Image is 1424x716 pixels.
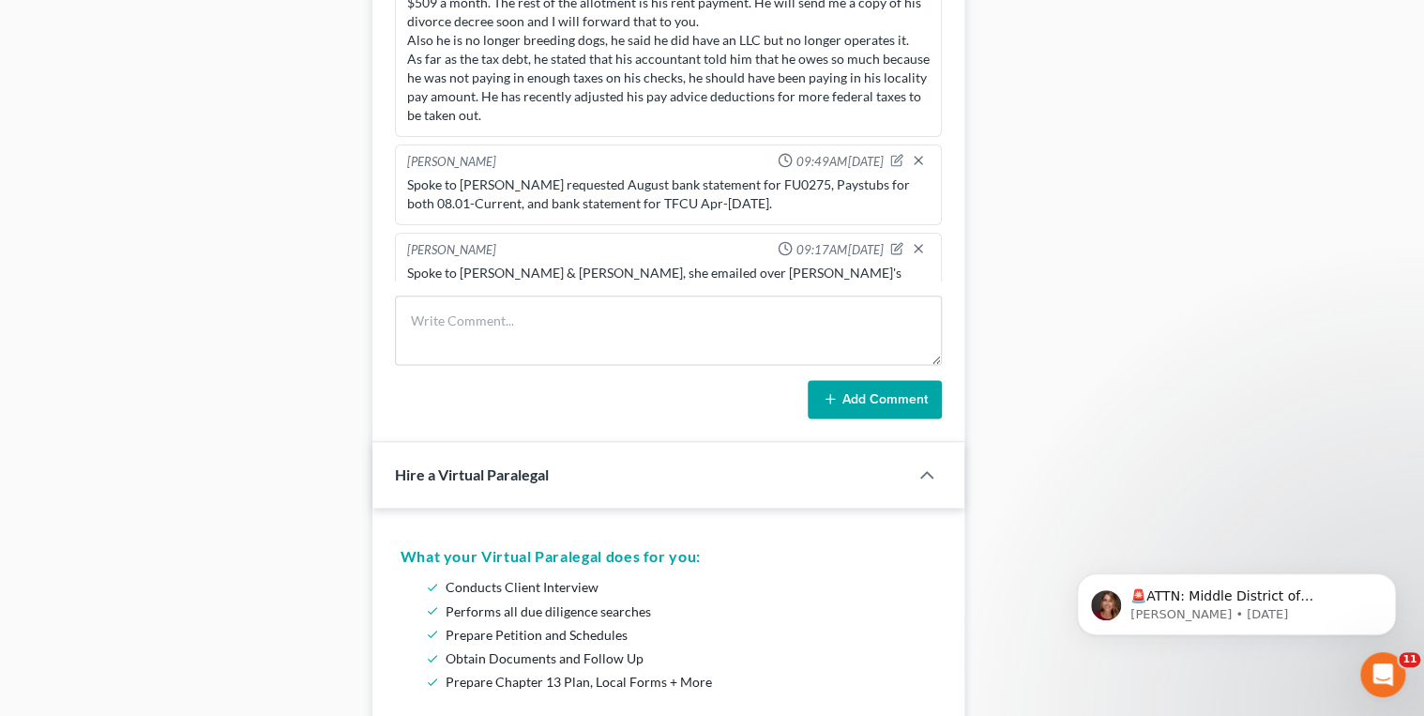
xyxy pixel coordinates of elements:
li: Obtain Documents and Follow Up [446,647,930,670]
span: Hire a Virtual Paralegal [395,465,549,483]
h5: What your Virtual Paralegal does for you: [401,545,937,568]
iframe: Intercom live chat [1360,652,1405,697]
li: Prepare Petition and Schedules [446,623,930,647]
button: Add Comment [808,380,942,419]
li: Performs all due diligence searches [446,600,930,623]
li: Prepare Chapter 13 Plan, Local Forms + More [446,670,930,693]
div: Spoke to [PERSON_NAME] & [PERSON_NAME], she emailed over [PERSON_NAME]'s paystubs while we were o... [407,264,931,339]
li: Conducts Client Interview [446,575,930,599]
div: Spoke to [PERSON_NAME] requested August bank statement for FU0275, Paystubs for both 08.01-Curren... [407,175,931,213]
div: [PERSON_NAME] [407,153,496,172]
span: 09:49AM[DATE] [796,153,883,171]
span: 09:17AM[DATE] [796,241,883,259]
div: [PERSON_NAME] [407,241,496,260]
iframe: Intercom notifications message [1049,534,1424,665]
span: 11 [1399,652,1420,667]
